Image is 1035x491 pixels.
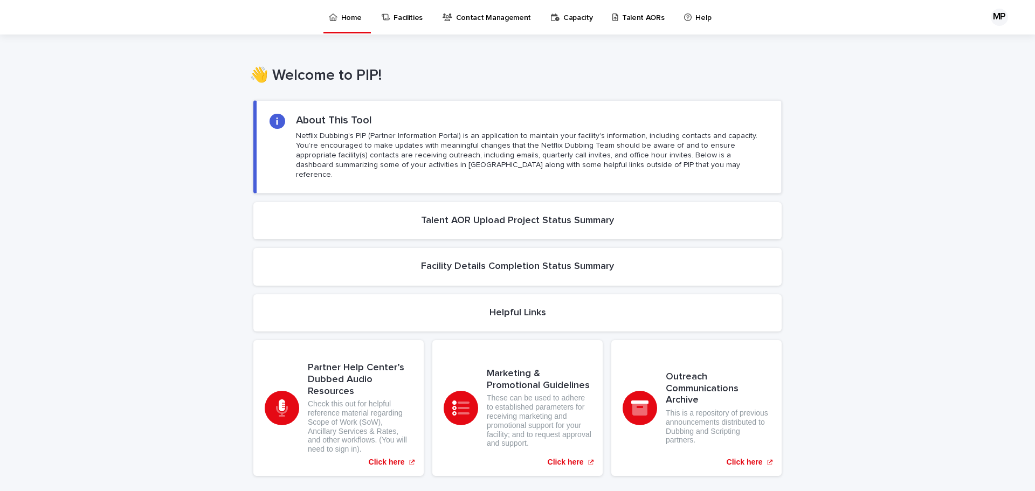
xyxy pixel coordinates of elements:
[489,307,546,319] h2: Helpful Links
[548,458,584,467] p: Click here
[308,399,412,454] p: Check this out for helpful reference material regarding Scope of Work (SoW), Ancillary Services &...
[253,340,424,476] a: Click here
[308,362,412,397] h3: Partner Help Center’s Dubbed Audio Resources
[611,340,782,476] a: Click here
[666,409,770,445] p: This is a repository of previous announcements distributed to Dubbing and Scripting partners.
[421,261,614,273] h2: Facility Details Completion Status Summary
[991,9,1008,26] div: MP
[421,215,614,227] h2: Talent AOR Upload Project Status Summary
[296,131,768,180] p: Netflix Dubbing's PIP (Partner Information Portal) is an application to maintain your facility's ...
[487,368,591,391] h3: Marketing & Promotional Guidelines
[727,458,763,467] p: Click here
[666,371,770,406] h3: Outreach Communications Archive
[369,458,405,467] p: Click here
[296,114,372,127] h2: About This Tool
[250,67,778,85] h1: 👋 Welcome to PIP!
[487,393,591,448] p: These can be used to adhere to established parameters for receiving marketing and promotional sup...
[432,340,603,476] a: Click here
